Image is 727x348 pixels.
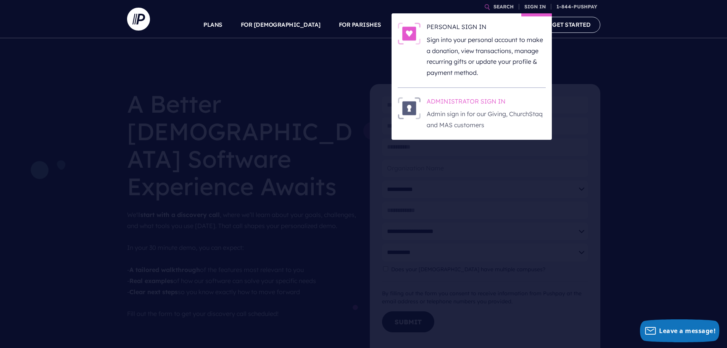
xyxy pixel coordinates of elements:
[398,97,546,131] a: ADMINISTRATOR SIGN IN - Illustration ADMINISTRATOR SIGN IN Admin sign in for our Giving, ChurchSt...
[427,23,546,34] h6: PERSONAL SIGN IN
[203,11,222,38] a: PLANS
[496,11,525,38] a: COMPANY
[241,11,321,38] a: FOR [DEMOGRAPHIC_DATA]
[398,23,421,45] img: PERSONAL SIGN IN - Illustration
[400,11,434,38] a: SOLUTIONS
[398,97,421,119] img: ADMINISTRATOR SIGN IN - Illustration
[427,97,546,108] h6: ADMINISTRATOR SIGN IN
[451,11,478,38] a: EXPLORE
[659,327,716,335] span: Leave a message!
[398,23,546,78] a: PERSONAL SIGN IN - Illustration PERSONAL SIGN IN Sign into your personal account to make a donati...
[427,34,546,78] p: Sign into your personal account to make a donation, view transactions, manage recurring gifts or ...
[427,108,546,131] p: Admin sign in for our Giving, ChurchStaq and MAS customers
[543,17,600,32] a: GET STARTED
[640,319,719,342] button: Leave a message!
[339,11,381,38] a: FOR PARISHES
